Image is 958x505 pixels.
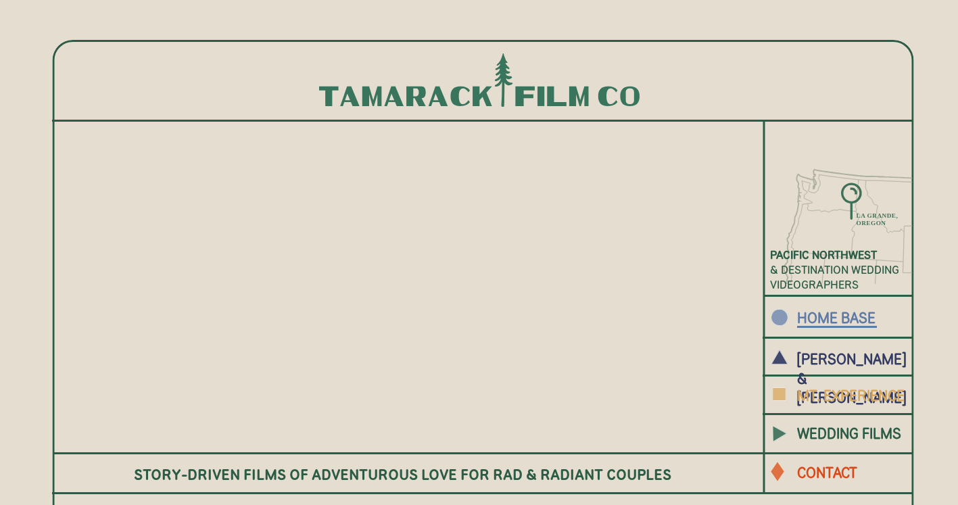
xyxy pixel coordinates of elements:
h3: & DESTINATION Wedding videographers [770,247,942,308]
b: HOME BASE [797,309,876,327]
a: [PERSON_NAME] & [PERSON_NAME] [797,350,889,368]
b: PACIFIC NORThWEST [770,248,877,262]
b: MT. EXPERIENCE [797,387,905,404]
a: CONTACT [797,463,909,481]
b: CONTACT [797,464,857,481]
a: WEDDING FILMS [797,424,909,442]
h3: STORY-DRIVEN FILMS OF ADVENTUROUS LOVE FOR RAD & RADIANT COUPLES [134,465,683,483]
a: MT. EXPERIENCE [797,386,909,404]
a: HOME BASE [797,308,889,327]
a: PACIFIC NORThWEST& DESTINATION Weddingvideographers [770,247,942,308]
b: WEDDING FILMS [797,425,901,442]
b: [PERSON_NAME] & [PERSON_NAME] [797,350,906,406]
